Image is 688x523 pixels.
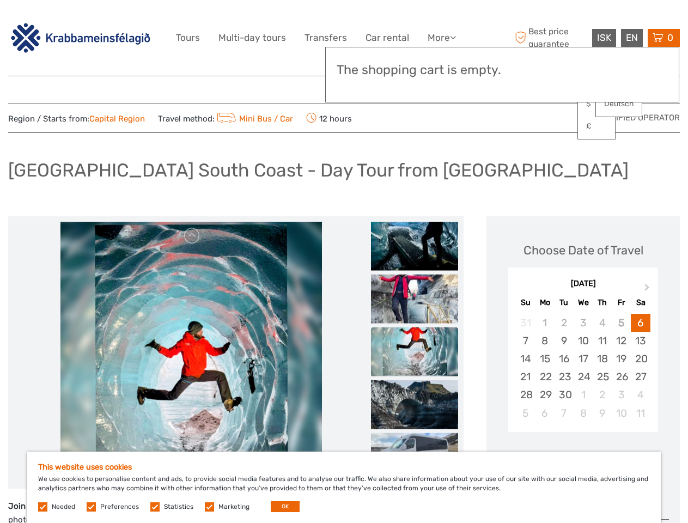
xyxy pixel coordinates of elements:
[428,30,456,46] a: More
[516,295,535,310] div: Su
[593,314,612,332] div: Not available Thursday, September 4th, 2025
[516,404,535,422] div: Choose Sunday, October 5th, 2025
[535,332,555,350] div: Choose Monday, September 8th, 2025
[578,94,615,114] a: $
[215,114,293,124] a: Mini Bus / Car
[535,314,555,332] div: Not available Monday, September 1st, 2025
[555,314,574,332] div: Not available Tuesday, September 2nd, 2025
[593,295,612,310] div: Th
[555,368,574,386] div: Choose Tuesday, September 23rd, 2025
[640,281,657,299] button: Next Month
[512,314,654,422] div: month 2025-09
[523,242,643,259] div: Choose Date of Travel
[218,502,249,512] label: Marketing
[631,386,650,404] div: Choose Saturday, October 4th, 2025
[508,278,658,290] div: [DATE]
[612,350,631,368] div: Choose Friday, September 19th, 2025
[666,32,675,43] span: 0
[164,502,193,512] label: Statistics
[8,501,172,511] strong: Join this day tour to [GEOGRAPHIC_DATA]
[516,350,535,368] div: Choose Sunday, September 14th, 2025
[555,404,574,422] div: Choose Tuesday, October 7th, 2025
[371,433,458,482] img: 740222f3d9924d39b6cb0196517fd209_slider_thumbnail.png
[535,350,555,368] div: Choose Monday, September 15th, 2025
[612,332,631,350] div: Choose Friday, September 12th, 2025
[306,111,352,126] span: 12 hours
[555,350,574,368] div: Choose Tuesday, September 16th, 2025
[371,327,458,376] img: abdd73aa9b48488bb8532727aa036728_slider_thumbnail.png
[621,29,643,47] div: EN
[612,386,631,404] div: Choose Friday, October 3rd, 2025
[535,295,555,310] div: Mo
[305,30,347,46] a: Transfers
[371,274,458,323] img: 47766b3ff2534a52b0af9a0e44156c3e_slider_thumbnail.jpeg
[597,32,611,43] span: ISK
[555,386,574,404] div: Choose Tuesday, September 30th, 2025
[158,111,293,126] span: Travel method:
[535,386,555,404] div: Choose Monday, September 29th, 2025
[574,295,593,310] div: We
[574,386,593,404] div: Choose Wednesday, October 1st, 2025
[631,314,650,332] div: Choose Saturday, September 6th, 2025
[516,368,535,386] div: Choose Sunday, September 21st, 2025
[371,380,458,429] img: 742810a6ab314386a9535422756f9a7a_slider_thumbnail.jpeg
[631,332,650,350] div: Choose Saturday, September 13th, 2025
[593,350,612,368] div: Choose Thursday, September 18th, 2025
[8,159,629,181] h1: [GEOGRAPHIC_DATA] South Coast - Day Tour from [GEOGRAPHIC_DATA]
[612,314,631,332] div: Not available Friday, September 5th, 2025
[574,368,593,386] div: Choose Wednesday, September 24th, 2025
[535,404,555,422] div: Choose Monday, October 6th, 2025
[593,332,612,350] div: Choose Thursday, September 11th, 2025
[574,350,593,368] div: Choose Wednesday, September 17th, 2025
[574,332,593,350] div: Choose Wednesday, September 10th, 2025
[512,26,589,50] span: Best price guarantee
[555,332,574,350] div: Choose Tuesday, September 9th, 2025
[337,63,668,78] h3: The shopping cart is empty.
[516,314,535,332] div: Not available Sunday, August 31st, 2025
[631,404,650,422] div: Choose Saturday, October 11th, 2025
[60,222,322,483] img: abdd73aa9b48488bb8532727aa036728_main_slider.png
[8,21,153,54] img: 3142-b3e26b51-08fe-4449-b938-50ec2168a4a0_logo_big.png
[612,368,631,386] div: Choose Friday, September 26th, 2025
[271,501,300,512] button: OK
[631,350,650,368] div: Choose Saturday, September 20th, 2025
[574,404,593,422] div: Choose Wednesday, October 8th, 2025
[89,114,145,124] a: Capital Region
[52,502,75,512] label: Needed
[631,368,650,386] div: Choose Saturday, September 27th, 2025
[371,221,458,270] img: aefba759b66d4ef1bab3e018b6f44f49_slider_thumbnail.jpeg
[535,368,555,386] div: Choose Monday, September 22nd, 2025
[516,386,535,404] div: Choose Sunday, September 28th, 2025
[593,404,612,422] div: Choose Thursday, October 9th, 2025
[600,112,680,124] span: Verified Operator
[596,94,642,114] a: Deutsch
[593,386,612,404] div: Choose Thursday, October 2nd, 2025
[593,368,612,386] div: Choose Thursday, September 25th, 2025
[631,295,650,310] div: Sa
[27,452,661,523] div: We use cookies to personalise content and ads, to provide social media features and to analyse ou...
[612,295,631,310] div: Fr
[176,30,200,46] a: Tours
[516,332,535,350] div: Choose Sunday, September 7th, 2025
[612,404,631,422] div: Choose Friday, October 10th, 2025
[578,117,615,136] a: £
[38,463,650,472] h5: This website uses cookies
[574,314,593,332] div: Not available Wednesday, September 3rd, 2025
[366,30,409,46] a: Car rental
[555,295,574,310] div: Tu
[8,113,145,125] span: Region / Starts from:
[100,502,139,512] label: Preferences
[218,30,286,46] a: Multi-day tours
